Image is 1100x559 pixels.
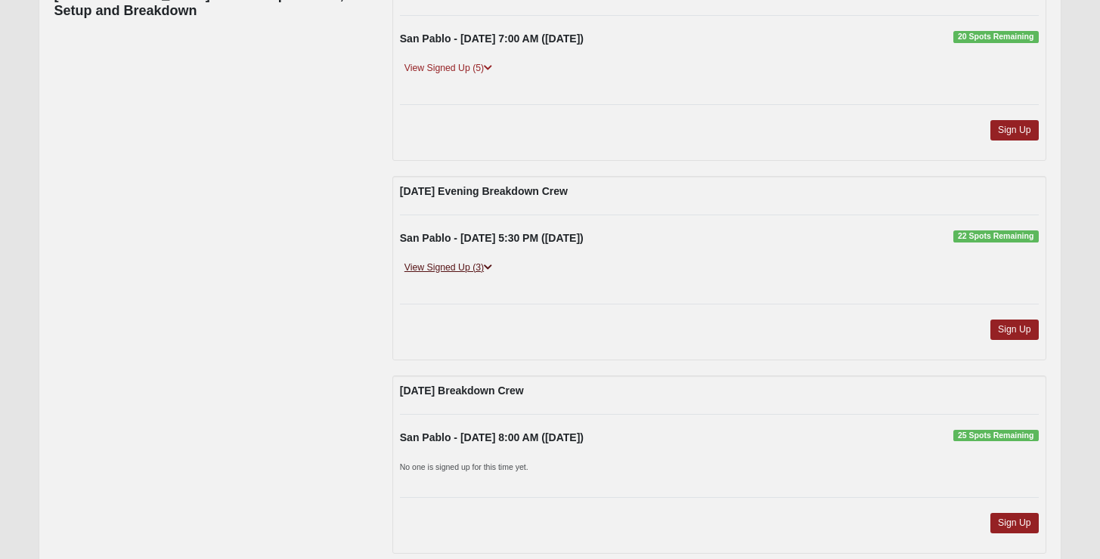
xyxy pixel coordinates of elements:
strong: San Pablo - [DATE] 5:30 PM ([DATE]) [400,232,584,244]
span: 22 Spots Remaining [953,230,1039,242]
strong: San Pablo - [DATE] 8:00 AM ([DATE]) [400,431,584,443]
a: Sign Up [990,320,1039,340]
span: 20 Spots Remaining [953,31,1039,43]
a: View Signed Up (5) [400,60,497,76]
a: View Signed Up (3) [400,260,497,276]
a: Sign Up [990,120,1039,141]
strong: San Pablo - [DATE] 7:00 AM ([DATE]) [400,32,584,45]
small: No one is signed up for this time yet. [400,462,528,471]
a: Sign Up [990,513,1039,533]
strong: [DATE] Breakdown Crew [400,385,524,397]
span: 25 Spots Remaining [953,430,1039,442]
strong: [DATE] Evening Breakdown Crew [400,185,568,197]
